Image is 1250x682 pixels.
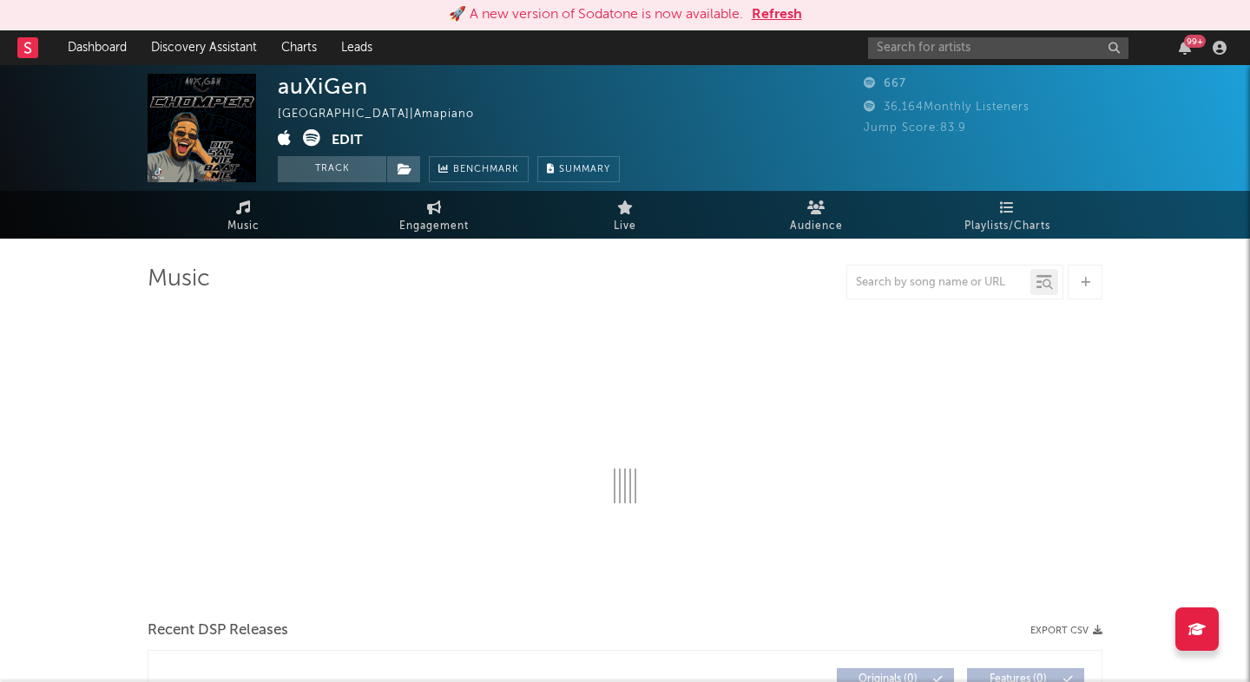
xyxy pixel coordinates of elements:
[720,191,911,239] a: Audience
[559,165,610,174] span: Summary
[752,4,802,25] button: Refresh
[790,216,843,237] span: Audience
[530,191,720,239] a: Live
[56,30,139,65] a: Dashboard
[1179,41,1191,55] button: 99+
[537,156,620,182] button: Summary
[1030,626,1102,636] button: Export CSV
[278,156,386,182] button: Track
[227,216,260,237] span: Music
[399,216,469,237] span: Engagement
[1184,35,1206,48] div: 99 +
[911,191,1102,239] a: Playlists/Charts
[339,191,530,239] a: Engagement
[278,104,494,125] div: [GEOGRAPHIC_DATA] | Amapiano
[148,191,339,239] a: Music
[847,276,1030,290] input: Search by song name or URL
[429,156,529,182] a: Benchmark
[864,78,906,89] span: 667
[964,216,1050,237] span: Playlists/Charts
[269,30,329,65] a: Charts
[278,74,368,99] div: auXiGen
[449,4,743,25] div: 🚀 A new version of Sodatone is now available.
[329,30,385,65] a: Leads
[139,30,269,65] a: Discovery Assistant
[614,216,636,237] span: Live
[864,102,1030,113] span: 36,164 Monthly Listeners
[332,129,363,151] button: Edit
[868,37,1128,59] input: Search for artists
[453,160,519,180] span: Benchmark
[148,620,288,641] span: Recent DSP Releases
[864,122,966,134] span: Jump Score: 83.9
